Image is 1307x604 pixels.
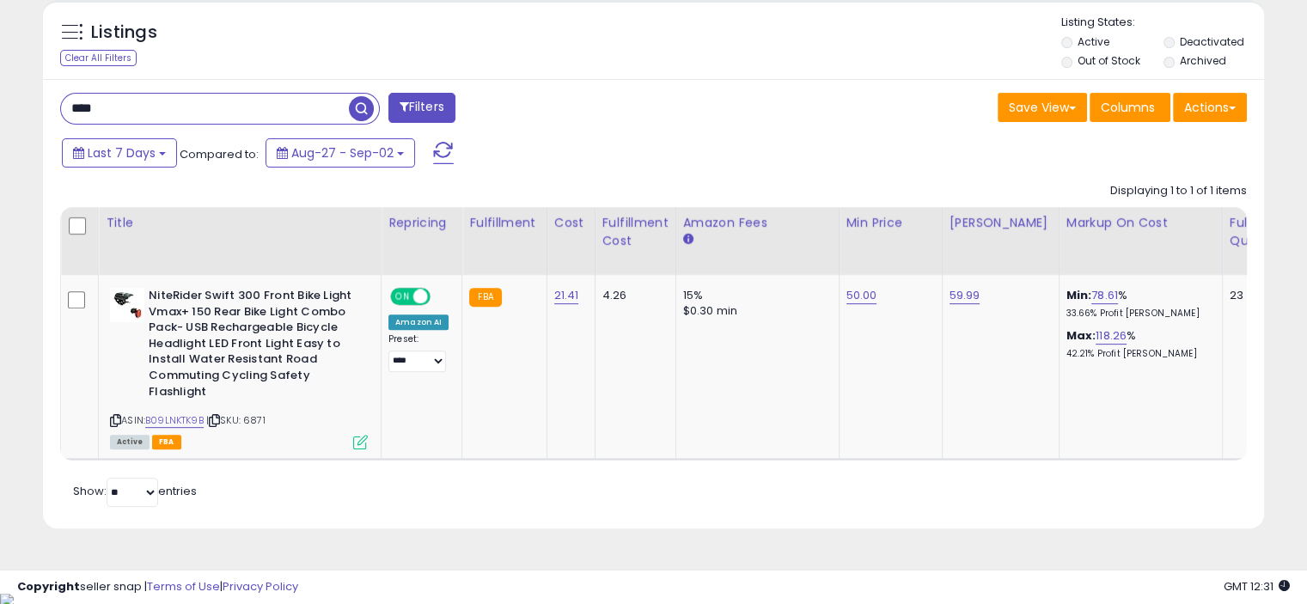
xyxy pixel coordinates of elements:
span: Last 7 Days [88,144,156,162]
b: Max: [1066,327,1096,344]
a: 21.41 [554,287,579,304]
a: 78.61 [1091,287,1118,304]
div: Displaying 1 to 1 of 1 items [1110,183,1247,199]
div: Repricing [388,214,455,232]
button: Last 7 Days [62,138,177,168]
a: B09LNKTK9B [145,413,204,428]
button: Filters [388,93,455,123]
div: ASIN: [110,288,368,448]
div: Title [106,214,374,232]
span: OFF [428,290,455,304]
img: 31mSsGdmRPL._SL40_.jpg [110,288,144,322]
a: Terms of Use [147,578,220,595]
div: seller snap | | [17,579,298,595]
div: [PERSON_NAME] [950,214,1052,232]
strong: Copyright [17,578,80,595]
span: ON [392,290,413,304]
p: 42.21% Profit [PERSON_NAME] [1066,348,1209,360]
a: Privacy Policy [223,578,298,595]
a: 50.00 [846,287,877,304]
div: Markup on Cost [1066,214,1215,232]
span: Compared to: [180,146,259,162]
div: 15% [683,288,826,303]
div: $0.30 min [683,303,826,319]
div: Fulfillment Cost [602,214,669,250]
p: 33.66% Profit [PERSON_NAME] [1066,308,1209,320]
a: 59.99 [950,287,980,304]
div: % [1066,328,1209,360]
div: 4.26 [602,288,663,303]
div: Min Price [846,214,935,232]
b: Min: [1066,287,1092,303]
button: Aug-27 - Sep-02 [266,138,415,168]
h5: Listings [91,21,157,45]
label: Deactivated [1179,34,1243,49]
a: 118.26 [1096,327,1127,345]
span: Aug-27 - Sep-02 [291,144,394,162]
p: Listing States: [1061,15,1264,31]
div: % [1066,288,1209,320]
button: Columns [1090,93,1170,122]
div: Amazon AI [388,314,449,330]
div: Preset: [388,333,449,372]
label: Active [1078,34,1109,49]
b: NiteRider Swift 300 Front Bike Light Vmax+ 150 Rear Bike Light Combo Pack- USB Rechargeable Bicyc... [149,288,357,404]
div: Fulfillable Quantity [1230,214,1289,250]
div: Clear All Filters [60,50,137,66]
label: Out of Stock [1078,53,1140,68]
span: Show: entries [73,483,197,499]
span: | SKU: 6871 [206,413,266,427]
small: FBA [469,288,501,307]
span: All listings currently available for purchase on Amazon [110,435,150,449]
span: Columns [1101,99,1155,116]
div: Fulfillment [469,214,539,232]
th: The percentage added to the cost of goods (COGS) that forms the calculator for Min & Max prices. [1059,207,1222,275]
div: Cost [554,214,588,232]
div: Amazon Fees [683,214,832,232]
small: Amazon Fees. [683,232,693,247]
label: Archived [1179,53,1225,68]
button: Save View [998,93,1087,122]
span: 2025-09-10 12:31 GMT [1224,578,1290,595]
button: Actions [1173,93,1247,122]
span: FBA [152,435,181,449]
div: 23 [1230,288,1283,303]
